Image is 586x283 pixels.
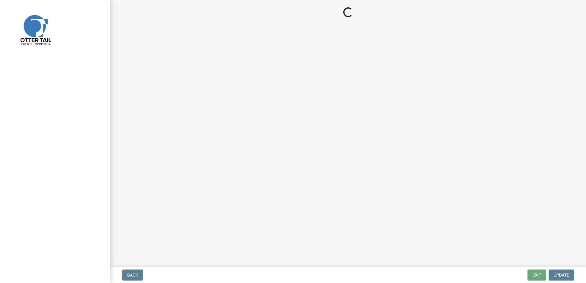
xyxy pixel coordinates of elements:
[549,270,574,281] button: Update
[527,270,546,281] button: Exit
[122,270,143,281] button: Back
[554,273,569,277] span: Update
[127,273,138,277] span: Back
[12,6,58,52] img: Otter Tail County, Minnesota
